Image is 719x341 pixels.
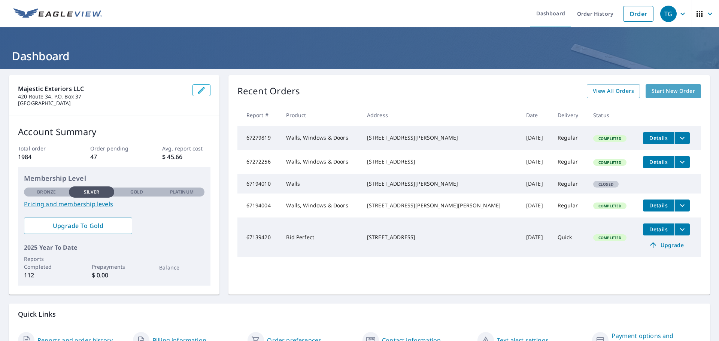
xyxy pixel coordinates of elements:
td: Bid Perfect [280,217,361,257]
td: Regular [552,174,587,194]
p: Bronze [37,189,56,195]
p: $ 0.00 [92,271,137,280]
span: Completed [594,136,626,141]
a: View All Orders [587,84,640,98]
button: detailsBtn-67194004 [643,200,674,211]
div: [STREET_ADDRESS][PERSON_NAME][PERSON_NAME] [367,202,514,209]
td: Regular [552,126,587,150]
p: Reports Completed [24,255,69,271]
button: filesDropdownBtn-67194004 [674,200,690,211]
td: Walls, Windows & Doors [280,150,361,174]
span: Start New Order [652,86,695,96]
span: Details [647,202,670,209]
p: 2025 Year To Date [24,243,204,252]
td: Walls, Windows & Doors [280,194,361,217]
button: filesDropdownBtn-67272256 [674,156,690,168]
span: Upgrade [647,241,685,250]
p: Balance [159,264,204,271]
button: detailsBtn-67279819 [643,132,674,144]
td: 67194010 [237,174,280,194]
p: 112 [24,271,69,280]
td: Regular [552,194,587,217]
span: Details [647,158,670,165]
p: 47 [90,152,138,161]
span: Completed [594,203,626,208]
th: Address [361,104,520,126]
a: Upgrade To Gold [24,217,132,234]
span: Closed [594,182,618,187]
p: Total order [18,144,66,152]
div: [STREET_ADDRESS][PERSON_NAME] [367,134,514,141]
td: [DATE] [520,126,552,150]
div: [STREET_ADDRESS] [367,158,514,165]
td: 67279819 [237,126,280,150]
a: Upgrade [643,239,690,251]
td: 67272256 [237,150,280,174]
a: Order [623,6,653,22]
p: Membership Level [24,173,204,183]
p: Avg. report cost [162,144,210,152]
th: Delivery [552,104,587,126]
div: TG [660,6,677,22]
span: Completed [594,160,626,165]
p: Majestic Exteriors LLC [18,84,186,93]
span: Details [647,134,670,141]
td: Walls [280,174,361,194]
span: View All Orders [593,86,634,96]
td: Quick [552,217,587,257]
td: 67194004 [237,194,280,217]
span: Upgrade To Gold [30,222,126,230]
td: [DATE] [520,194,552,217]
p: Gold [130,189,143,195]
span: Completed [594,235,626,240]
th: Report # [237,104,280,126]
div: [STREET_ADDRESS] [367,234,514,241]
th: Status [587,104,637,126]
p: Silver [84,189,100,195]
p: Recent Orders [237,84,300,98]
h1: Dashboard [9,48,710,64]
p: Platinum [170,189,194,195]
th: Date [520,104,552,126]
p: $ 45.66 [162,152,210,161]
p: Prepayments [92,263,137,271]
img: EV Logo [13,8,102,19]
td: [DATE] [520,217,552,257]
a: Start New Order [646,84,701,98]
div: [STREET_ADDRESS][PERSON_NAME] [367,180,514,188]
p: Account Summary [18,125,210,138]
span: Details [647,226,670,233]
button: filesDropdownBtn-67139420 [674,223,690,235]
td: 67139420 [237,217,280,257]
button: detailsBtn-67272256 [643,156,674,168]
p: Order pending [90,144,138,152]
p: 1984 [18,152,66,161]
td: [DATE] [520,150,552,174]
p: Quick Links [18,310,701,319]
td: [DATE] [520,174,552,194]
th: Product [280,104,361,126]
button: detailsBtn-67139420 [643,223,674,235]
p: 420 Route 34, P.O. Box 37 [18,93,186,100]
a: Pricing and membership levels [24,200,204,208]
p: [GEOGRAPHIC_DATA] [18,100,186,107]
td: Walls, Windows & Doors [280,126,361,150]
td: Regular [552,150,587,174]
button: filesDropdownBtn-67279819 [674,132,690,144]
